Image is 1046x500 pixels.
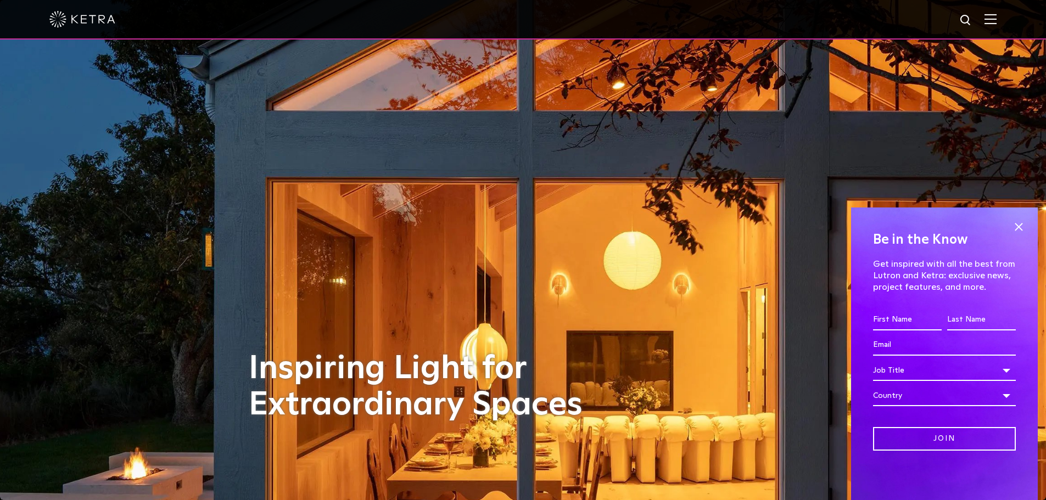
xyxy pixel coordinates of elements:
[873,259,1016,293] p: Get inspired with all the best from Lutron and Ketra: exclusive news, project features, and more.
[873,385,1016,406] div: Country
[249,351,606,423] h1: Inspiring Light for Extraordinary Spaces
[873,360,1016,381] div: Job Title
[873,310,942,330] input: First Name
[873,427,1016,451] input: Join
[985,14,997,24] img: Hamburger%20Nav.svg
[873,335,1016,356] input: Email
[947,310,1016,330] input: Last Name
[873,229,1016,250] h4: Be in the Know
[959,14,973,27] img: search icon
[49,11,115,27] img: ketra-logo-2019-white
